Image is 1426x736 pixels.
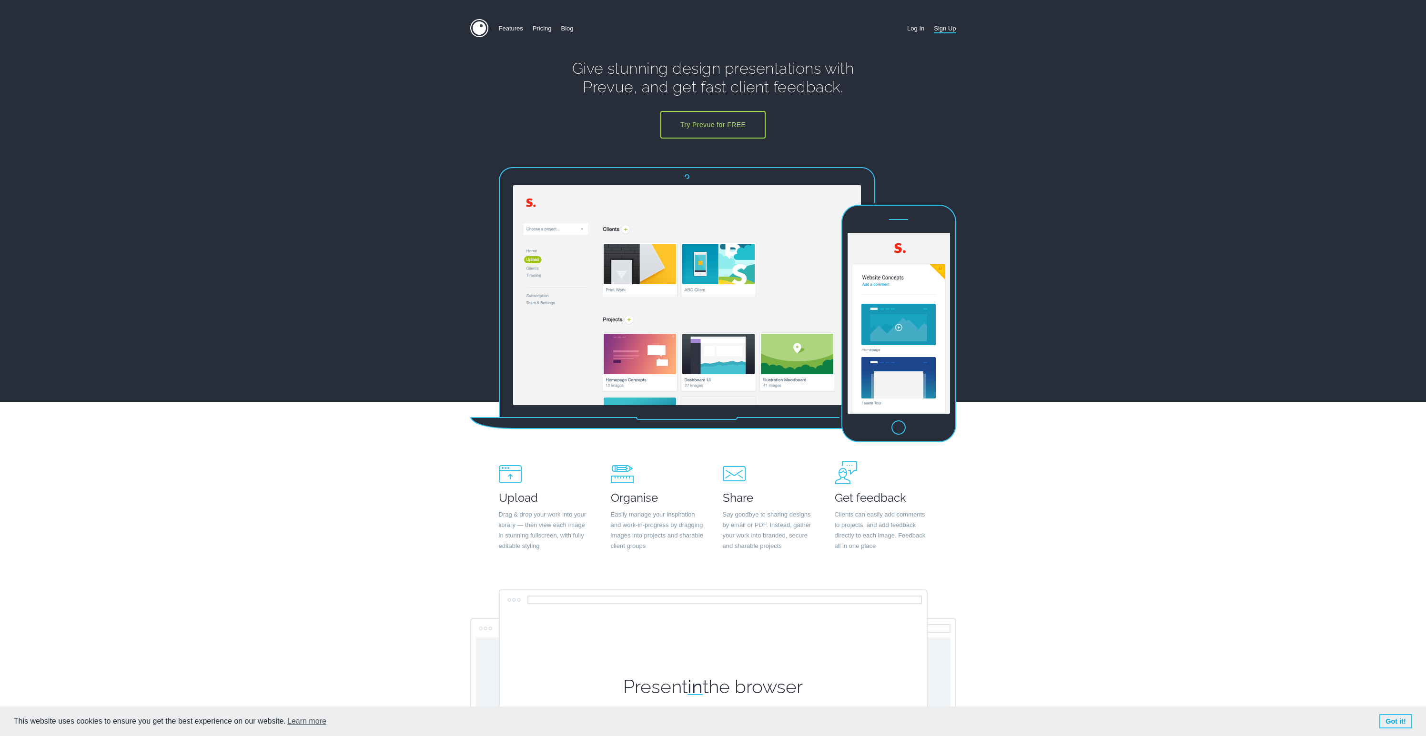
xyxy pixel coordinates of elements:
img: svg+xml;base64,PHN2ZyB4bWxucz0iaHR0cDovL3d3dy53My5vcmcvMjAwMC9zdmciIHdpZHRoPSIyNDEiIGhlaWd%0AodD0... [841,205,956,442]
a: Pricing [533,19,552,38]
h2: Get feedback [835,445,928,504]
img: Prevue [470,19,488,37]
img: Photography [604,398,676,438]
a: learn more about cookies [286,716,328,726]
img: Illustration [761,334,833,374]
strong: in [688,677,703,696]
a: Log In [907,19,924,38]
span: This website uses cookies to ensure you get the best experience on our website. [14,716,1372,727]
a: dismiss cookie message [1379,714,1412,728]
img: svg+xml;base64,PHN2ZyB4bWxucz0iaHR0cDovL3d3dy53My5vcmcvMjAwMC9zdmciIHdpZHRoPSI5MTAiIGhlaWd%0AodD0... [470,167,904,429]
img: Web Concepts [604,334,676,374]
h2: Organise [611,445,704,504]
img: UI Design [682,334,755,374]
h2: Share [723,445,816,504]
a: Home [470,19,489,38]
a: Blog [561,19,574,38]
img: Interface UI [861,357,936,398]
img: Clients [682,244,755,284]
img: Print [604,244,676,284]
h2: Upload [499,445,592,504]
a: Try Prevue for FREE [660,111,766,139]
img: Homepage [861,304,936,345]
a: Features [499,19,523,38]
a: Sign Up [934,19,956,38]
h3: Present the browser [582,677,844,696]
